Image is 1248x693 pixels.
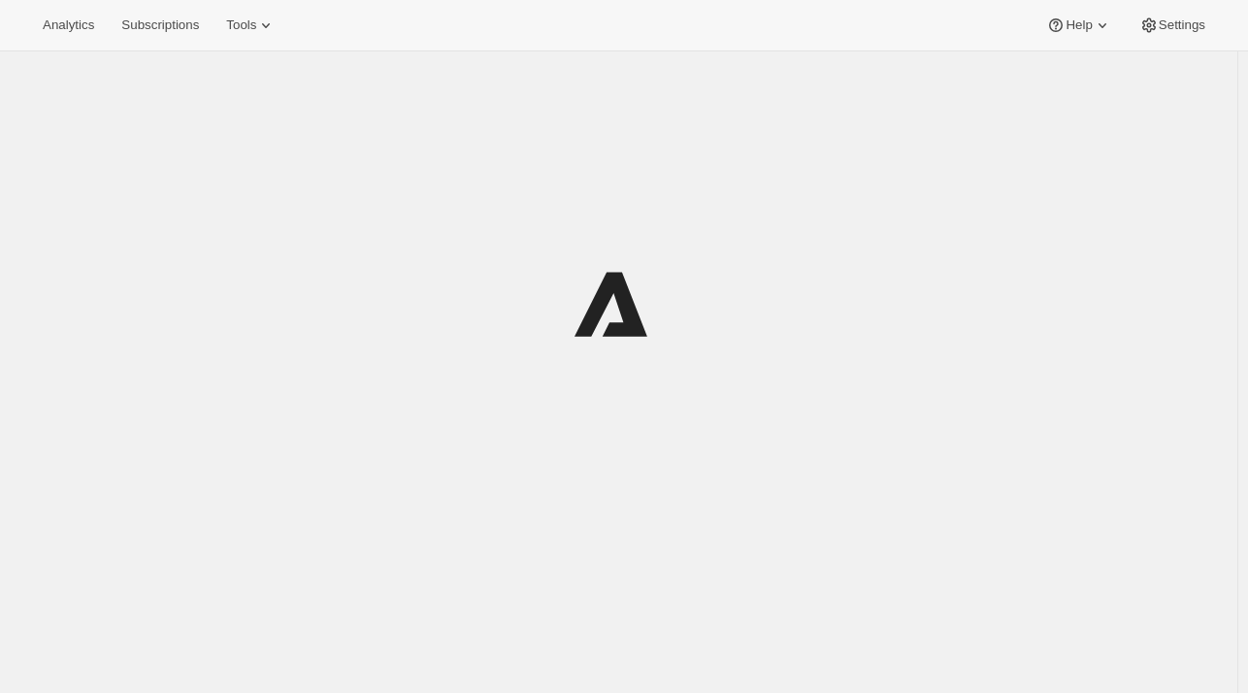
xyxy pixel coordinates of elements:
span: Analytics [43,17,94,33]
span: Settings [1159,17,1205,33]
button: Subscriptions [110,12,211,39]
button: Settings [1128,12,1217,39]
span: Help [1066,17,1092,33]
span: Tools [226,17,256,33]
button: Tools [214,12,287,39]
button: Help [1035,12,1123,39]
span: Subscriptions [121,17,199,33]
button: Analytics [31,12,106,39]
